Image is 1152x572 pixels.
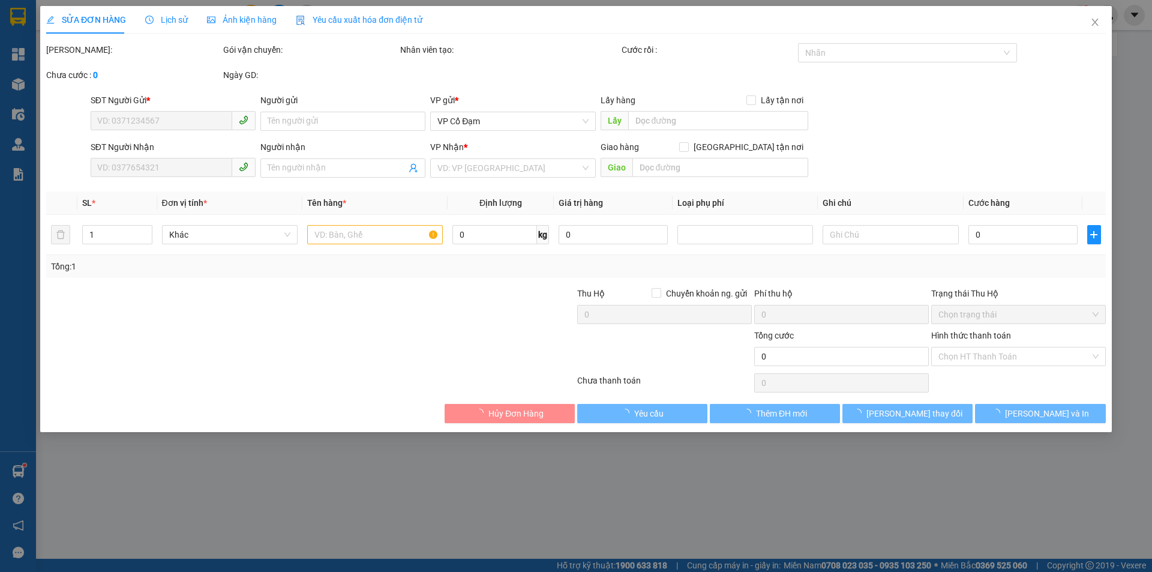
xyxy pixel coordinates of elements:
span: Yêu cầu xuất hóa đơn điện tử [296,15,422,25]
div: Phí thu hộ [754,287,929,305]
div: Tổng: 1 [51,260,445,273]
button: Yêu cầu [577,404,707,423]
span: kg [537,225,549,244]
div: Gói vận chuyển: [223,43,398,56]
span: Thêm ĐH mới [756,407,807,420]
li: Cổ Đạm, xã [GEOGRAPHIC_DATA], [GEOGRAPHIC_DATA] [112,29,502,44]
span: SL [83,198,92,208]
span: Ảnh kiện hàng [207,15,277,25]
span: Giá trị hàng [559,198,603,208]
div: SĐT Người Nhận [91,140,256,154]
div: Người gửi [260,94,425,107]
span: Yêu cầu [634,407,664,420]
div: Cước rồi : [622,43,796,56]
span: loading [853,409,866,417]
div: SĐT Người Gửi [91,94,256,107]
b: 0 [93,70,98,80]
div: Nhân viên tạo: [400,43,619,56]
span: Thu Hộ [577,289,605,298]
span: Tổng cước [754,331,794,340]
span: Lấy [601,111,628,130]
button: plus [1087,225,1100,244]
div: Chưa cước : [46,68,221,82]
div: [PERSON_NAME]: [46,43,221,56]
button: delete [51,225,70,244]
span: picture [207,16,215,24]
span: Cước hàng [968,198,1010,208]
span: Giao [601,158,632,177]
input: Dọc đường [632,158,808,177]
span: VP Nhận [431,142,464,152]
span: loading [475,409,488,417]
input: Dọc đường [628,111,808,130]
div: Chưa thanh toán [576,374,753,395]
span: Định lượng [479,198,522,208]
span: phone [239,115,248,125]
span: [PERSON_NAME] và In [1005,407,1089,420]
button: [PERSON_NAME] thay đổi [842,404,973,423]
span: Khác [169,226,290,244]
span: Lấy hàng [601,95,635,105]
span: edit [46,16,55,24]
button: Hủy Đơn Hàng [445,404,575,423]
span: SỬA ĐƠN HÀNG [46,15,126,25]
span: VP Cổ Đạm [438,112,589,130]
span: Giao hàng [601,142,639,152]
span: Chuyển khoản ng. gửi [661,287,752,300]
span: clock-circle [145,16,154,24]
span: user-add [409,163,419,173]
button: Close [1078,6,1112,40]
span: Hủy Đơn Hàng [488,407,544,420]
span: loading [621,409,634,417]
span: loading [743,409,756,417]
span: Lịch sử [145,15,188,25]
span: Chọn trạng thái [938,306,1099,324]
span: plus [1088,230,1100,239]
img: icon [296,16,305,25]
label: Hình thức thanh toán [931,331,1011,340]
th: Loại phụ phí [673,191,818,215]
div: Người nhận [260,140,425,154]
span: phone [239,162,248,172]
span: Lấy tận nơi [756,94,808,107]
button: Thêm ĐH mới [710,404,840,423]
span: [GEOGRAPHIC_DATA] tận nơi [689,140,808,154]
span: [PERSON_NAME] thay đổi [866,407,962,420]
button: [PERSON_NAME] và In [976,404,1106,423]
span: Đơn vị tính [162,198,207,208]
input: VD: Bàn, Ghế [307,225,443,244]
div: VP gửi [431,94,596,107]
span: loading [992,409,1005,417]
img: logo.jpg [15,15,75,75]
li: Hotline: 1900252555 [112,44,502,59]
input: Ghi Chú [823,225,959,244]
th: Ghi chú [818,191,964,215]
span: close [1090,17,1100,27]
div: Ngày GD: [223,68,398,82]
span: Tên hàng [307,198,346,208]
div: Trạng thái Thu Hộ [931,287,1106,300]
b: GỬI : VP Cổ Đạm [15,87,140,107]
